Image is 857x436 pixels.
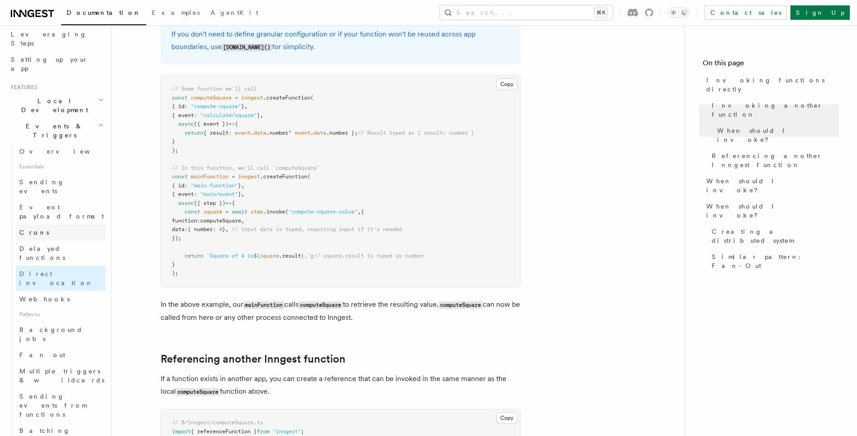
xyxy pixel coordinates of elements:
span: : [184,103,188,109]
a: Contact sales [704,5,787,20]
span: Events & Triggers [7,122,98,140]
code: [DOMAIN_NAME]() [222,44,272,51]
button: Events & Triggers [7,118,106,143]
span: Local Development [7,96,98,114]
a: Setting up your app [7,51,106,77]
span: => [225,200,232,206]
a: Overview [16,143,106,159]
button: Local Development [7,93,106,118]
a: When should I invoke? [703,198,839,223]
a: Creating a distributed system [708,223,839,249]
span: Patterns [16,307,106,322]
span: , [358,209,361,215]
a: AgentKit [205,3,264,24]
span: When should I invoke? [717,126,839,144]
span: } [257,112,260,118]
span: ); [172,270,178,277]
span: { id [172,103,184,109]
span: : [194,191,197,197]
span: Leveraging Steps [11,31,87,47]
span: inngest [238,173,260,180]
span: Delayed functions [19,245,65,261]
span: "compute-square" [191,103,241,109]
span: square [203,209,222,215]
span: Multiple triggers & wildcards [19,368,104,384]
span: Fan out [19,351,65,359]
span: ; [310,253,314,259]
span: , [241,218,244,224]
span: "calculate/square" [200,112,257,118]
span: import [172,428,191,435]
a: Webhooks [16,291,106,307]
span: Crons [19,229,49,236]
span: AgentKit [211,9,258,16]
a: Documentation [61,3,146,25]
span: . [251,130,254,136]
span: "compute-square-value" [288,209,358,215]
a: Sending events from functions [16,388,106,422]
span: data [254,130,266,136]
span: => [229,121,235,127]
span: } [241,103,244,109]
span: .number }; [326,130,358,136]
h4: On this page [703,58,839,72]
code: mainFunction [243,301,284,309]
span: ( [307,173,310,180]
span: .invoke [263,209,285,215]
span: // Result typed as { result: number } [358,130,474,136]
span: const [172,95,188,101]
span: : [213,226,216,232]
span: .number [266,130,288,136]
span: { result [203,130,229,136]
span: "main-function" [191,182,238,189]
code: computeSquare [299,301,343,309]
a: When should I invoke? [713,123,839,148]
span: } [172,261,175,268]
span: const [172,173,188,180]
span: .result [279,253,301,259]
span: // square.result is typed as number [314,253,424,259]
p: If you don't need to define granular configuration or if your function won't be reused across app... [171,28,510,54]
span: computeSquare [200,218,241,224]
a: Similar pattern: Fan-Out [708,249,839,274]
a: Crons [16,224,106,241]
span: return [184,253,203,259]
span: , [241,182,244,189]
span: "inngest" [273,428,301,435]
span: computeSquare [191,95,232,101]
span: { id [172,182,184,189]
span: , [225,226,229,232]
kbd: ⌘K [595,8,607,17]
span: , [244,103,247,109]
span: Documentation [67,9,141,16]
span: , [260,112,263,118]
span: : [194,112,197,118]
span: Invoking another function [712,101,839,119]
span: { [361,209,364,215]
code: computeSquare [439,301,483,309]
span: Similar pattern: Fan-Out [712,252,839,270]
span: data [314,130,326,136]
span: ; [301,428,304,435]
span: Overview [19,148,112,155]
span: 4 [219,226,222,232]
span: Essentials [16,159,106,174]
span: event [295,130,310,136]
span: ( [285,209,288,215]
a: When should I invoke? [703,173,839,198]
span: Direct invocation [19,270,93,286]
span: : [229,130,232,136]
a: Background jobs [16,322,106,347]
span: const [184,209,200,215]
span: async [178,121,194,127]
span: ); [172,147,178,154]
button: Copy [496,78,517,90]
span: mainFunction [191,173,229,180]
span: "main/event" [200,191,238,197]
span: // In this function, we'll call `computeSquare` [172,165,320,171]
a: Fan out [16,347,106,363]
span: Examples [152,9,200,16]
span: step [251,209,263,215]
span: // input data is typed, requiring input if it's needed [232,226,402,232]
a: Direct invocation [16,266,106,291]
